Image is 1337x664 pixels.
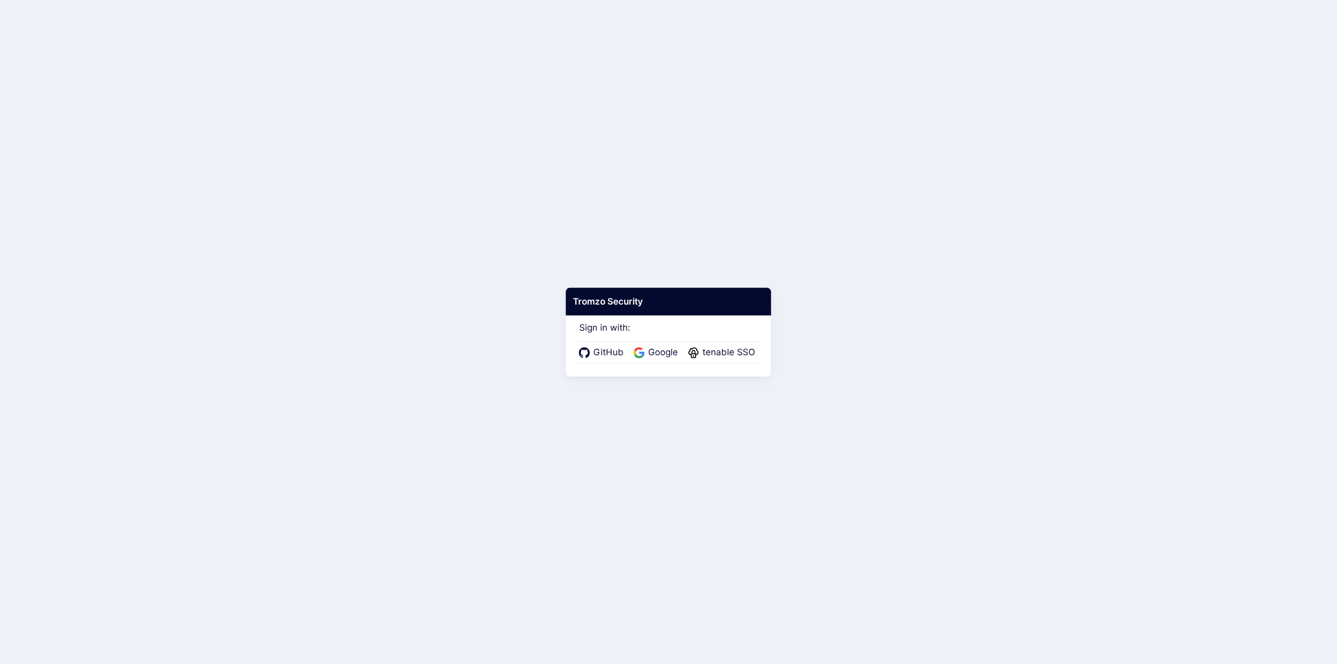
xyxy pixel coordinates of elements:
span: Google [645,346,681,359]
a: GitHub [579,346,627,359]
a: Google [634,346,681,359]
div: Sign in with: [579,308,758,363]
a: tenable SSO [688,346,758,359]
span: tenable SSO [699,346,758,359]
div: Tromzo Security [566,287,771,316]
span: GitHub [590,346,627,359]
